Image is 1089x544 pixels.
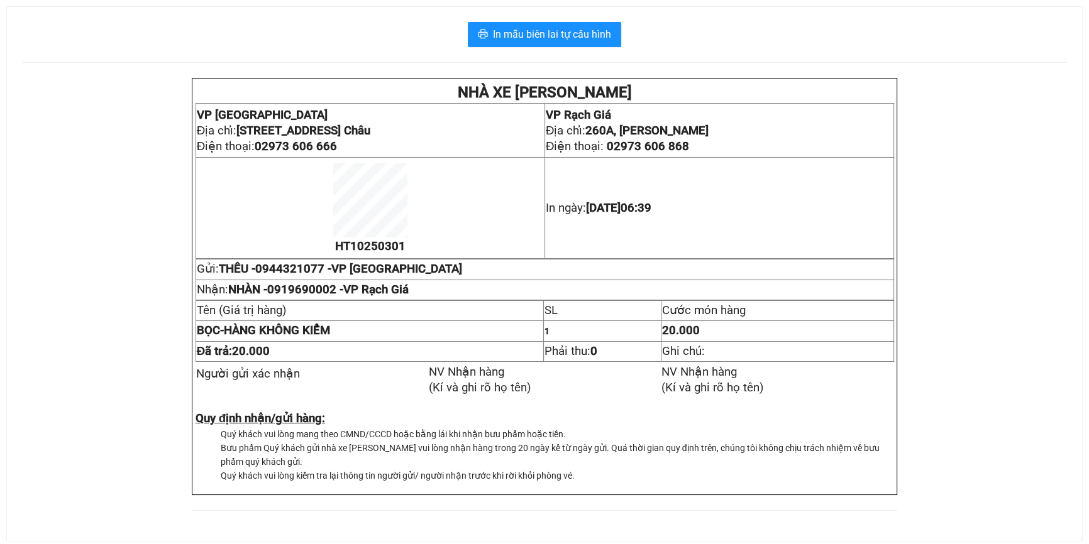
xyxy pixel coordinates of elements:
[5,58,109,99] span: Địa chỉ:
[546,201,651,215] span: In ngày:
[197,303,287,317] span: Tên (Giá trị hàng)
[335,239,406,253] span: HT10250301
[544,326,550,336] span: 1
[662,344,705,358] span: Ghi chú:
[20,6,194,23] strong: NHÀ XE [PERSON_NAME]
[661,365,737,379] span: NV Nhận hàng
[662,303,746,317] span: Cước món hàng
[221,427,894,441] li: Quý khách vui lòng mang theo CMND/CCCD hoặc bằng lái khi nhận bưu phẩm hoặc tiền.
[468,22,621,47] button: printerIn mẫu biên lai tự cấu hình
[197,324,220,337] span: BỌC
[196,411,325,425] strong: Quy định nhận/gửi hàng:
[236,124,370,138] strong: [STREET_ADDRESS] Châu
[119,58,209,85] span: Địa chỉ:
[197,108,328,122] span: VP [GEOGRAPHIC_DATA]
[119,87,202,115] span: Điện thoại:
[457,84,631,101] strong: NHÀ XE [PERSON_NAME]
[119,58,209,85] strong: 260A, [PERSON_NAME]
[544,344,597,358] span: Phải thu:
[661,381,764,394] span: (Kí và ghi rõ họ tên)
[267,283,409,296] span: 0919690002 -
[546,124,709,138] span: Địa chỉ:
[331,262,462,276] span: VP [GEOGRAPHIC_DATA]
[232,344,270,358] span: 20.000
[221,441,894,469] li: Bưu phẩm Quý khách gửi nhà xe [PERSON_NAME] vui lòng nhận hàng trong 20 ngày kể từ ngày gửi. Quá ...
[607,139,689,153] span: 02973 606 868
[590,344,597,358] strong: 0
[546,108,611,122] span: VP Rạch Giá
[429,365,504,379] span: NV Nhận hàng
[197,262,462,276] span: Gửi:
[197,324,330,337] strong: HÀNG KHÔNG KIỂM
[221,469,894,482] li: Quý khách vui lòng kiểm tra lại thông tin người gửi/ người nhận trước khi rời khỏi phòng vé.
[586,201,651,215] span: [DATE]
[228,283,409,296] span: NHÀN -
[585,124,709,138] strong: 260A, [PERSON_NAME]
[197,324,224,337] span: -
[493,26,611,42] span: In mẫu biên lai tự cấu hình
[478,29,488,41] span: printer
[429,381,531,394] span: (Kí và ghi rõ họ tên)
[119,42,185,56] span: VP Rạch Giá
[662,324,700,337] span: 20.000
[546,139,689,153] span: Điện thoại:
[255,262,462,276] span: 0944321077 -
[5,28,118,56] span: VP [GEOGRAPHIC_DATA]
[197,124,370,138] span: Địa chỉ:
[5,72,109,99] strong: [STREET_ADDRESS] Châu
[343,283,409,296] span: VP Rạch Giá
[197,283,409,296] span: Nhận:
[544,303,558,317] span: SL
[197,139,337,153] span: Điện thoại:
[219,262,462,276] span: THÊU -
[197,344,270,358] span: Đã trả:
[196,367,300,381] span: Người gửi xác nhận
[255,139,337,153] span: 02973 606 666
[621,201,651,215] span: 06:39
